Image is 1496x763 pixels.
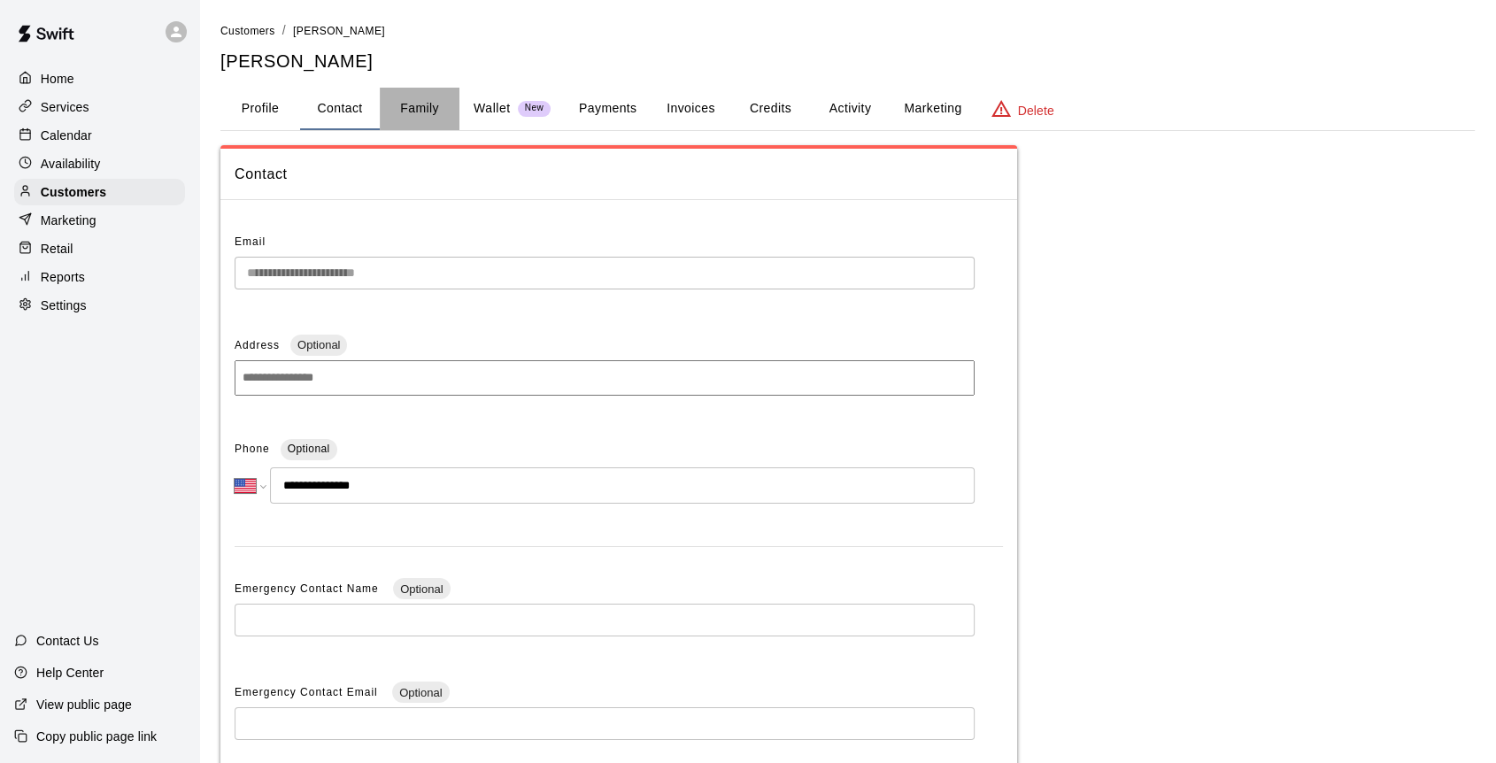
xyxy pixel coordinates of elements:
[518,103,551,114] span: New
[235,686,382,698] span: Emergency Contact Email
[41,127,92,144] p: Calendar
[220,25,275,37] span: Customers
[293,25,385,37] span: [PERSON_NAME]
[651,88,730,130] button: Invoices
[41,155,101,173] p: Availability
[282,21,286,40] li: /
[890,88,975,130] button: Marketing
[220,50,1475,73] h5: [PERSON_NAME]
[730,88,810,130] button: Credits
[14,150,185,177] a: Availability
[393,582,450,596] span: Optional
[14,94,185,120] a: Services
[41,212,96,229] p: Marketing
[41,183,106,201] p: Customers
[235,435,270,464] span: Phone
[14,292,185,319] a: Settings
[290,338,347,351] span: Optional
[220,21,1475,41] nav: breadcrumb
[235,163,1003,186] span: Contact
[220,88,300,130] button: Profile
[392,686,449,699] span: Optional
[235,257,975,289] div: The email of an existing customer can only be changed by the customer themselves at https://book....
[36,696,132,713] p: View public page
[41,268,85,286] p: Reports
[220,88,1475,130] div: basic tabs example
[1018,102,1054,119] p: Delete
[300,88,380,130] button: Contact
[14,179,185,205] a: Customers
[36,632,99,650] p: Contact Us
[41,70,74,88] p: Home
[41,98,89,116] p: Services
[474,99,511,118] p: Wallet
[14,235,185,262] a: Retail
[36,664,104,682] p: Help Center
[380,88,459,130] button: Family
[41,297,87,314] p: Settings
[288,443,330,455] span: Optional
[14,207,185,234] a: Marketing
[235,235,266,248] span: Email
[810,88,890,130] button: Activity
[565,88,651,130] button: Payments
[220,23,275,37] a: Customers
[235,339,280,351] span: Address
[14,66,185,92] a: Home
[14,264,185,290] a: Reports
[36,728,157,745] p: Copy public page link
[41,240,73,258] p: Retail
[14,122,185,149] a: Calendar
[235,582,382,595] span: Emergency Contact Name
